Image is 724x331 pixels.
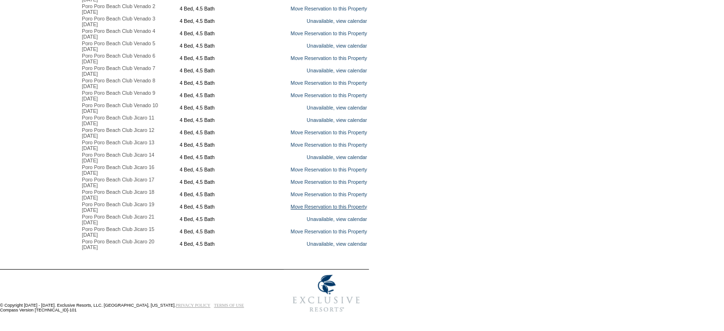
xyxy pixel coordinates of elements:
[82,140,179,145] div: Poro Poro Beach Club Jicaro 13
[176,303,210,308] a: PRIVACY POLICY
[82,195,98,201] span: [DATE]
[82,120,98,126] span: [DATE]
[82,164,179,170] div: Poro Poro Beach Club Jicaro 16
[179,53,269,64] td: 4 Bed, 4.5 Bath
[82,96,98,101] span: [DATE]
[179,16,269,27] td: 4 Bed, 4.5 Bath
[179,115,269,126] td: 4 Bed, 4.5 Bath
[179,90,269,101] td: 4 Bed, 4.5 Bath
[290,167,367,172] a: Move Reservation to this Property
[290,142,367,148] a: Move Reservation to this Property
[214,303,244,308] a: TERMS OF USE
[307,154,367,160] a: Unavailable, view calendar
[290,30,367,36] a: Move Reservation to this Property
[82,28,179,34] div: Poro Poro Beach Club Venado 4
[82,244,98,250] span: [DATE]
[307,216,367,222] a: Unavailable, view calendar
[82,232,98,238] span: [DATE]
[82,90,179,96] div: Poro Poro Beach Club Venado 9
[290,80,367,86] a: Move Reservation to this Property
[179,140,269,151] td: 4 Bed, 4.5 Bath
[82,182,98,188] span: [DATE]
[82,78,179,83] div: Poro Poro Beach Club Venado 8
[307,241,367,247] a: Unavailable, view calendar
[82,9,98,15] span: [DATE]
[307,43,367,49] a: Unavailable, view calendar
[179,239,269,250] td: 4 Bed, 4.5 Bath
[82,158,98,163] span: [DATE]
[179,226,269,238] td: 4 Bed, 4.5 Bath
[179,78,269,89] td: 4 Bed, 4.5 Bath
[290,179,367,185] a: Move Reservation to this Property
[179,201,269,213] td: 4 Bed, 4.5 Bath
[307,18,367,24] a: Unavailable, view calendar
[82,53,179,59] div: Poro Poro Beach Club Venado 6
[82,177,179,182] div: Poro Poro Beach Club Jicaro 17
[82,115,179,120] div: Poro Poro Beach Club Jicaro 11
[179,40,269,52] td: 4 Bed, 4.5 Bath
[82,226,179,232] div: Poro Poro Beach Club Jicaro 15
[82,201,179,207] div: Poro Poro Beach Club Jicaro 19
[179,3,269,15] td: 4 Bed, 4.5 Bath
[179,189,269,201] td: 4 Bed, 4.5 Bath
[179,127,269,139] td: 4 Bed, 4.5 Bath
[290,204,367,210] a: Move Reservation to this Property
[179,164,269,176] td: 4 Bed, 4.5 Bath
[179,28,269,40] td: 4 Bed, 4.5 Bath
[82,46,98,52] span: [DATE]
[82,102,179,108] div: Poro Poro Beach Club Venado 10
[82,145,98,151] span: [DATE]
[82,214,179,220] div: Poro Poro Beach Club Jicaro 21
[290,6,367,11] a: Move Reservation to this Property
[284,270,369,317] img: Exclusive Resorts
[82,170,98,176] span: [DATE]
[179,214,269,225] td: 4 Bed, 4.5 Bath
[82,220,98,225] span: [DATE]
[82,16,179,21] div: Poro Poro Beach Club Venado 3
[82,189,179,195] div: Poro Poro Beach Club Jicaro 18
[82,83,98,89] span: [DATE]
[82,152,179,158] div: Poro Poro Beach Club Jicaro 14
[307,105,367,110] a: Unavailable, view calendar
[290,130,367,135] a: Move Reservation to this Property
[179,177,269,188] td: 4 Bed, 4.5 Bath
[290,229,367,234] a: Move Reservation to this Property
[307,117,367,123] a: Unavailable, view calendar
[82,3,179,9] div: Poro Poro Beach Club Venado 2
[82,21,98,27] span: [DATE]
[82,71,98,77] span: [DATE]
[82,40,179,46] div: Poro Poro Beach Club Venado 5
[82,34,98,40] span: [DATE]
[290,92,367,98] a: Move Reservation to this Property
[82,65,179,71] div: Poro Poro Beach Club Venado 7
[290,55,367,61] a: Move Reservation to this Property
[82,239,179,244] div: Poro Poro Beach Club Jicaro 20
[82,108,98,114] span: [DATE]
[179,102,269,114] td: 4 Bed, 4.5 Bath
[82,133,98,139] span: [DATE]
[290,191,367,197] a: Move Reservation to this Property
[82,59,98,64] span: [DATE]
[82,207,98,213] span: [DATE]
[179,65,269,77] td: 4 Bed, 4.5 Bath
[82,127,179,133] div: Poro Poro Beach Club Jicaro 12
[307,68,367,73] a: Unavailable, view calendar
[179,152,269,163] td: 4 Bed, 4.5 Bath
